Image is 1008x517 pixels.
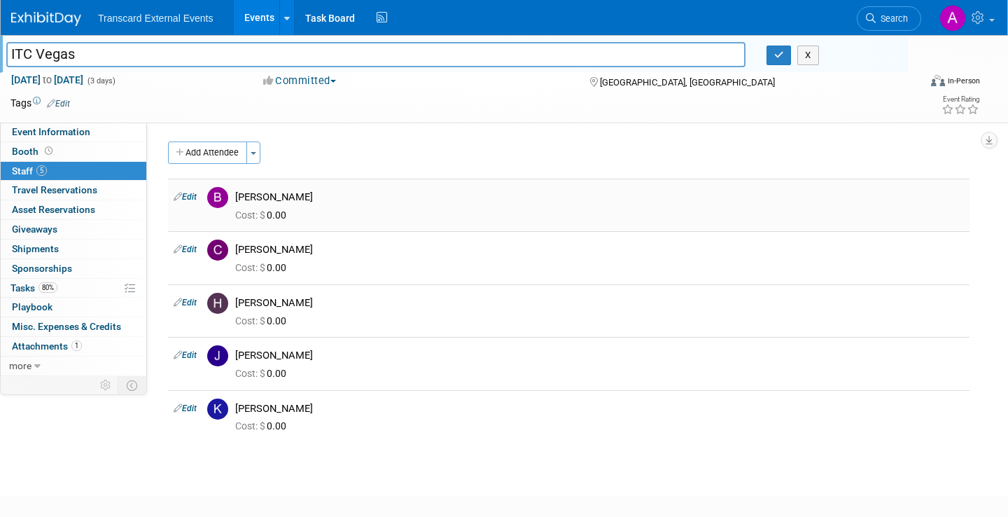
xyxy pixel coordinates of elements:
[12,146,55,157] span: Booth
[12,301,52,312] span: Playbook
[12,340,82,352] span: Attachments
[10,74,84,86] span: [DATE] [DATE]
[47,99,70,109] a: Edit
[38,282,57,293] span: 80%
[1,220,146,239] a: Giveaways
[600,77,775,88] span: [GEOGRAPHIC_DATA], [GEOGRAPHIC_DATA]
[876,13,908,24] span: Search
[797,46,819,65] button: X
[12,165,47,177] span: Staff
[1,259,146,278] a: Sponsorships
[1,317,146,336] a: Misc. Expenses & Credits
[71,340,82,351] span: 1
[235,402,964,415] div: [PERSON_NAME]
[12,204,95,215] span: Asset Reservations
[235,209,267,221] span: Cost: $
[235,368,267,379] span: Cost: $
[12,126,90,137] span: Event Information
[10,282,57,294] span: Tasks
[11,12,81,26] img: ExhibitDay
[939,5,966,32] img: Ana Brahuta
[1,162,146,181] a: Staff5
[174,244,197,254] a: Edit
[235,420,267,432] span: Cost: $
[235,243,964,256] div: [PERSON_NAME]
[1,200,146,219] a: Asset Reservations
[12,263,72,274] span: Sponsorships
[174,298,197,308] a: Edit
[836,73,980,94] div: Event Format
[235,262,267,273] span: Cost: $
[235,209,292,221] span: 0.00
[9,360,31,371] span: more
[947,76,980,86] div: In-Person
[41,74,54,85] span: to
[1,298,146,317] a: Playbook
[1,337,146,356] a: Attachments1
[94,376,118,394] td: Personalize Event Tab Strip
[857,6,921,31] a: Search
[235,349,964,362] div: [PERSON_NAME]
[12,321,121,332] span: Misc. Expenses & Credits
[168,142,247,164] button: Add Attendee
[1,181,146,200] a: Travel Reservations
[10,96,70,110] td: Tags
[174,192,197,202] a: Edit
[207,187,228,208] img: B.jpg
[235,420,292,432] span: 0.00
[235,191,964,204] div: [PERSON_NAME]
[235,368,292,379] span: 0.00
[941,96,979,103] div: Event Rating
[12,184,97,195] span: Travel Reservations
[931,75,945,86] img: Format-Inperson.png
[12,223,57,235] span: Giveaways
[235,262,292,273] span: 0.00
[36,165,47,176] span: 5
[1,123,146,142] a: Event Information
[12,243,59,254] span: Shipments
[118,376,147,394] td: Toggle Event Tabs
[1,279,146,298] a: Tasks80%
[86,76,115,85] span: (3 days)
[1,142,146,161] a: Booth
[174,404,197,413] a: Edit
[207,293,228,314] img: H.jpg
[207,345,228,366] img: J.jpg
[235,315,292,326] span: 0.00
[207,399,228,420] img: K.jpg
[1,240,146,258] a: Shipments
[1,357,146,375] a: more
[258,74,342,88] button: Committed
[174,350,197,360] a: Edit
[207,240,228,261] img: C.jpg
[235,315,267,326] span: Cost: $
[98,13,213,24] span: Transcard External Events
[42,146,55,156] span: Booth not reserved yet
[235,296,964,310] div: [PERSON_NAME]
